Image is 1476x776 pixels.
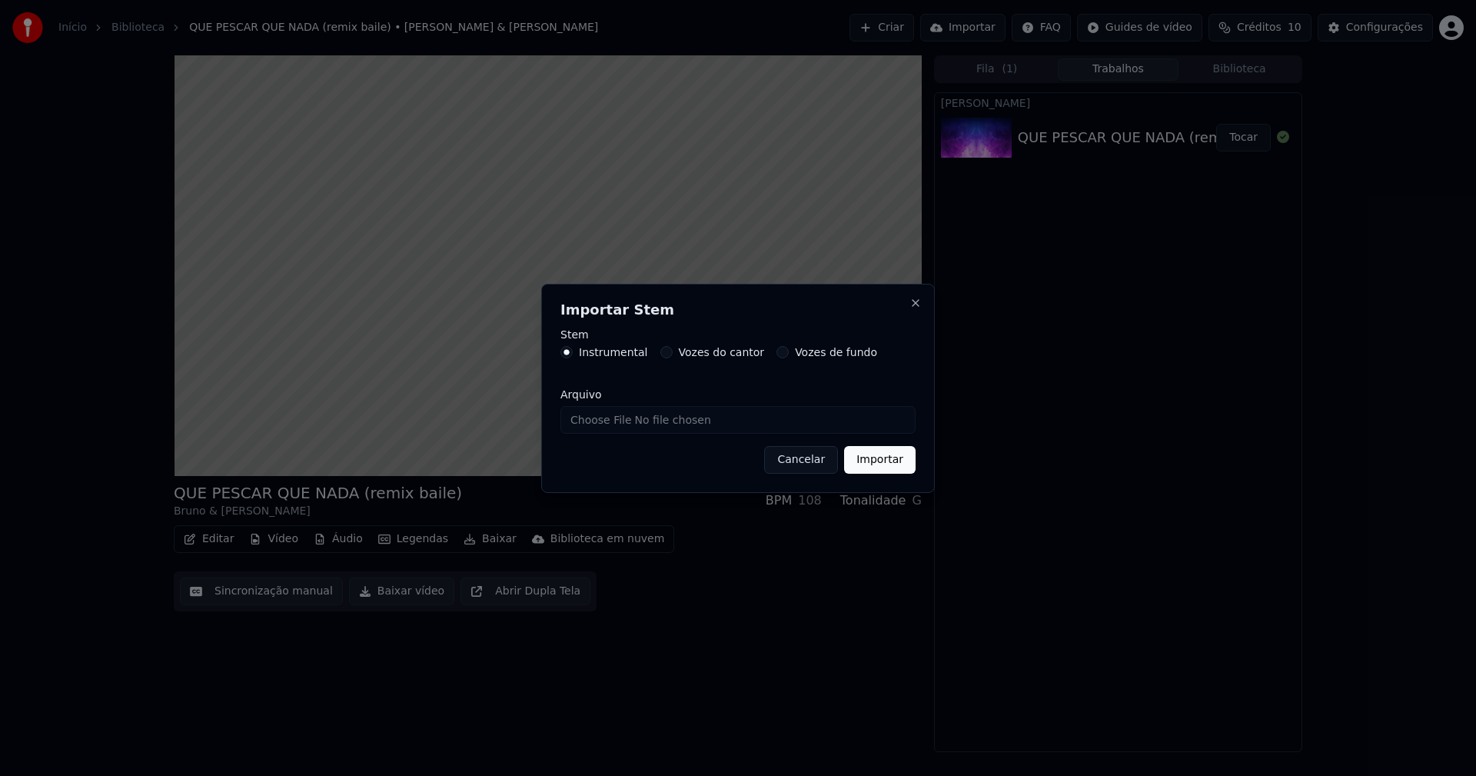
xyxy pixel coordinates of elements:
label: Instrumental [579,347,648,358]
label: Vozes de fundo [795,347,877,358]
label: Arquivo [560,389,916,400]
h2: Importar Stem [560,303,916,317]
button: Cancelar [764,446,838,474]
label: Stem [560,329,916,340]
button: Importar [844,446,916,474]
label: Vozes do cantor [679,347,765,358]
